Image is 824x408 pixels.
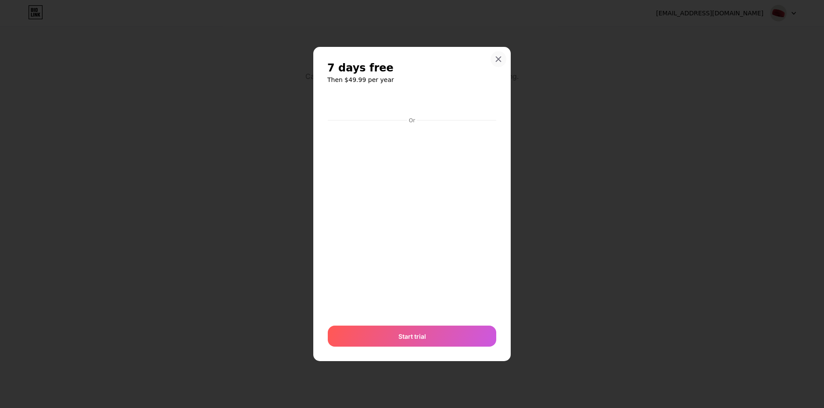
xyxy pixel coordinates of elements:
div: Or [407,117,417,124]
iframe: Secure payment input frame [326,125,498,317]
span: 7 days free [327,61,394,75]
span: Start trial [398,332,426,341]
iframe: Secure payment button frame [328,93,496,114]
h6: Then $49.99 per year [327,75,497,84]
